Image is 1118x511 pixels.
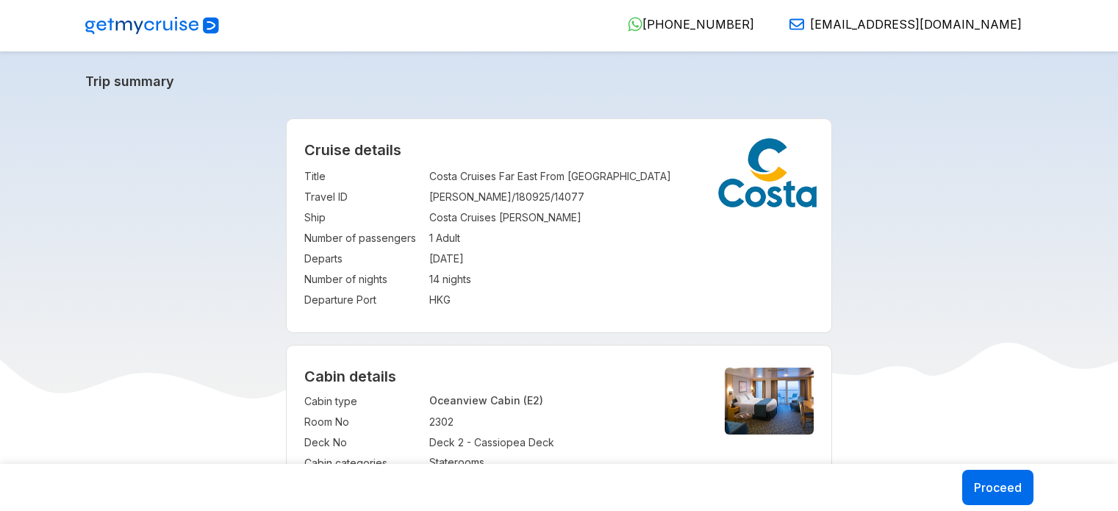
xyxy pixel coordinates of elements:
button: Proceed [962,470,1033,505]
td: Title [304,166,422,187]
td: Deck No [304,432,422,453]
td: HKG [429,290,814,310]
td: : [422,249,429,269]
td: : [422,166,429,187]
td: Travel ID [304,187,422,207]
h4: Cabin details [304,368,814,385]
td: : [422,269,429,290]
td: Costa Cruises [PERSON_NAME] [429,207,814,228]
span: [PHONE_NUMBER] [642,17,754,32]
td: : [422,412,429,432]
a: [PHONE_NUMBER] [616,17,754,32]
span: [EMAIL_ADDRESS][DOMAIN_NAME] [810,17,1022,32]
h2: Cruise details [304,141,814,159]
p: Oceanview Cabin [429,394,700,407]
td: Room No [304,412,422,432]
td: : [422,187,429,207]
td: [DATE] [429,249,814,269]
td: Number of nights [304,269,422,290]
td: : [422,453,429,474]
td: [PERSON_NAME]/180925/14077 [429,187,814,207]
td: : [422,290,429,310]
td: Deck 2 - Cassiopea Deck [429,432,700,453]
td: 2302 [429,412,700,432]
td: 14 nights [429,269,814,290]
td: Ship [304,207,422,228]
p: Staterooms. [429,456,700,468]
img: WhatsApp [628,17,642,32]
td: Number of passengers [304,228,422,249]
td: Cabin categories [304,453,422,474]
a: Trip summary [85,74,1033,89]
td: : [422,207,429,228]
td: 1 Adult [429,228,814,249]
td: Cabin type [304,391,422,412]
td: Costa Cruises Far East From [GEOGRAPHIC_DATA] [429,166,814,187]
td: : [422,432,429,453]
a: [EMAIL_ADDRESS][DOMAIN_NAME] [778,17,1022,32]
td: : [422,391,429,412]
img: Email [789,17,804,32]
td: Departs [304,249,422,269]
td: Departure Port [304,290,422,310]
td: : [422,228,429,249]
span: (E2) [523,394,543,407]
